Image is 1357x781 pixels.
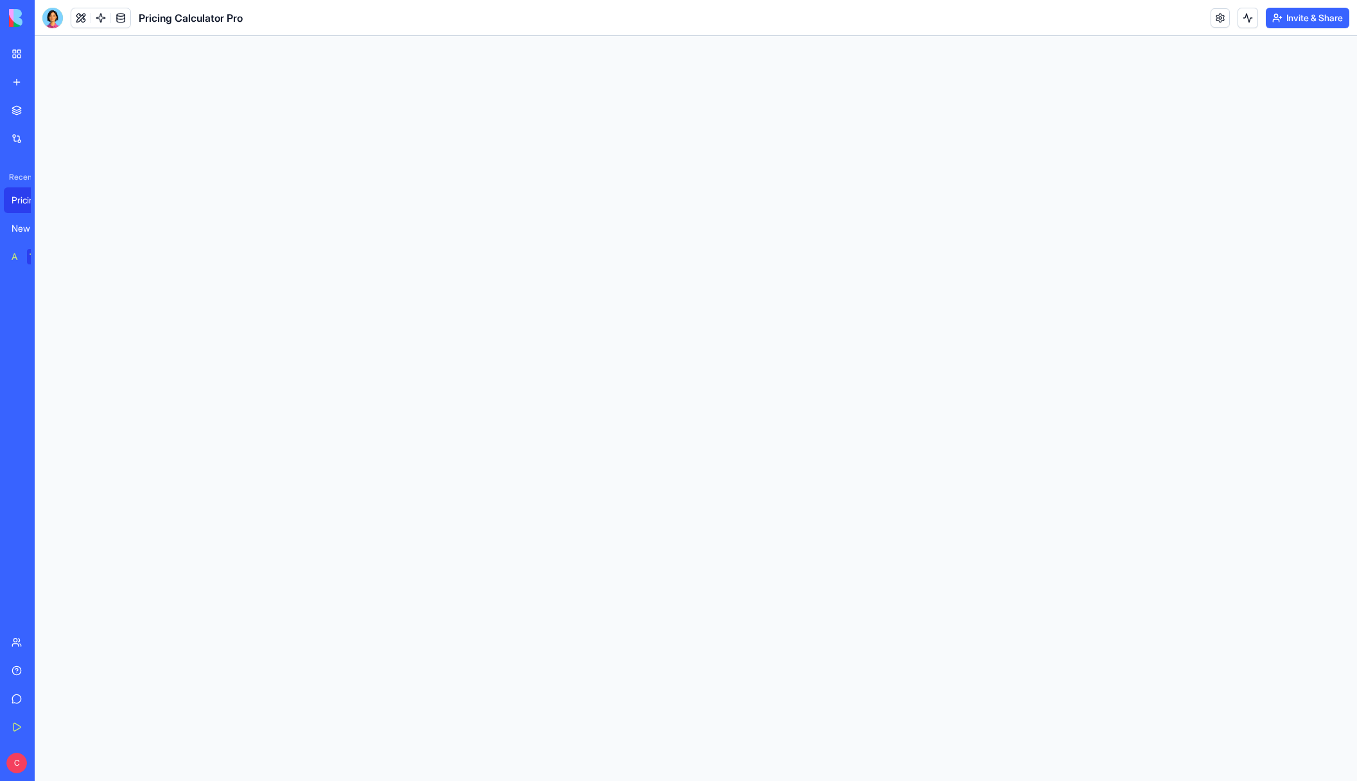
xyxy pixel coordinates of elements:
button: Invite & Share [1266,8,1349,28]
div: New App [12,222,48,235]
span: C [6,753,27,773]
div: TRY [27,249,48,264]
div: Pricing Calculator Pro [12,194,48,207]
a: AI Logo GeneratorTRY [4,244,55,270]
a: New App [4,216,55,241]
a: Pricing Calculator Pro [4,187,55,213]
img: logo [9,9,89,27]
div: AI Logo Generator [12,250,18,263]
span: Recent [4,172,31,182]
span: Pricing Calculator Pro [139,10,243,26]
